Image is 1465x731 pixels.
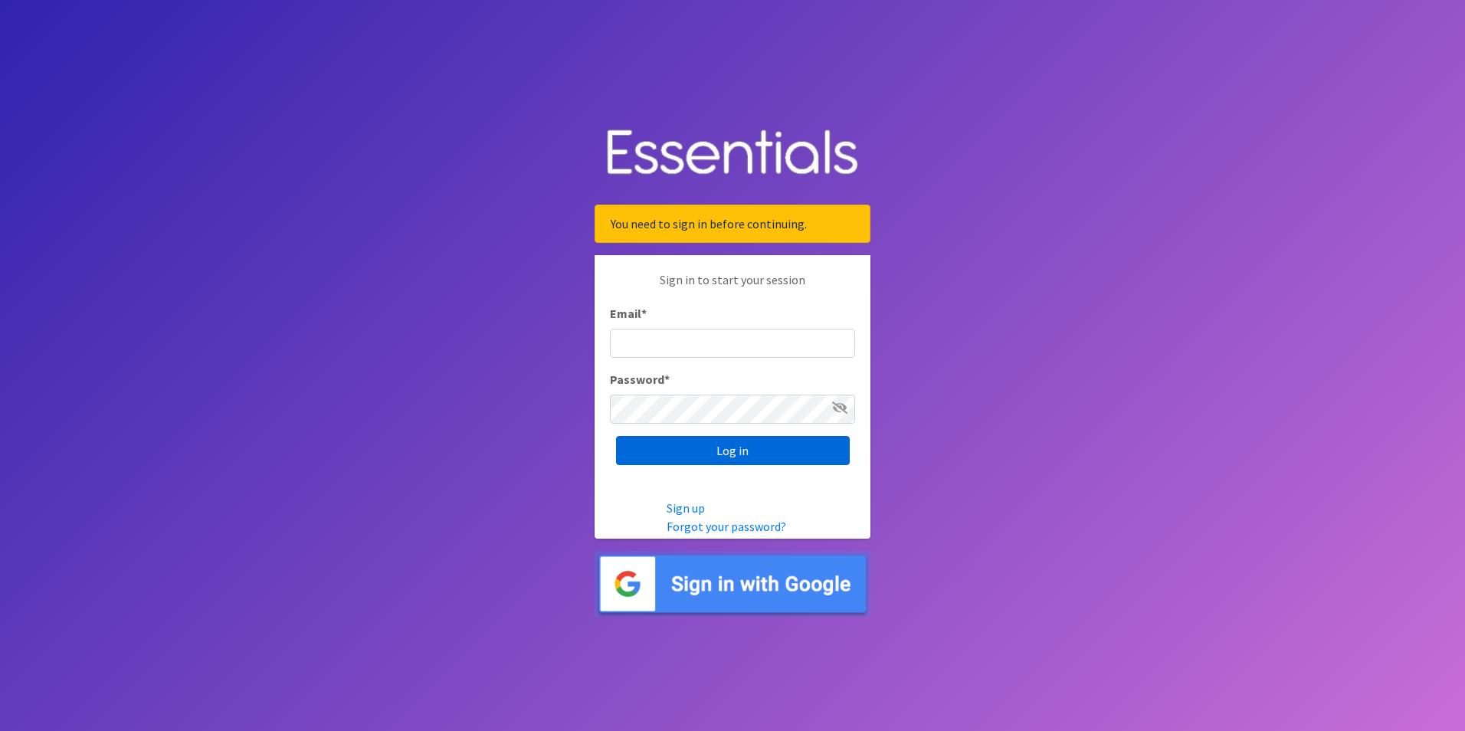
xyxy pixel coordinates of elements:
input: Log in [616,436,850,465]
a: Forgot your password? [667,519,786,534]
label: Password [610,370,670,388]
img: Human Essentials [595,114,870,193]
label: Email [610,304,647,323]
p: Sign in to start your session [610,270,855,304]
img: Sign in with Google [595,551,870,618]
a: Sign up [667,500,705,516]
div: You need to sign in before continuing. [595,205,870,243]
abbr: required [664,372,670,387]
abbr: required [641,306,647,321]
